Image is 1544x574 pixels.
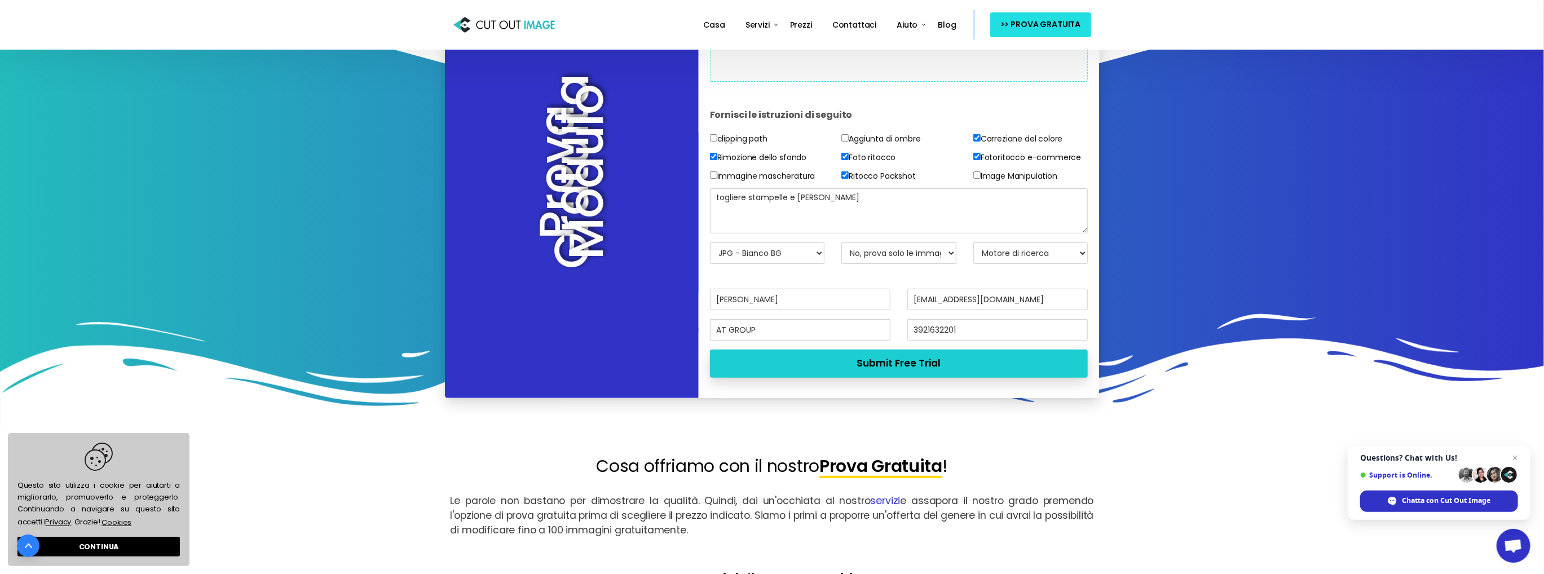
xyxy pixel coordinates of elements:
label: clipping path [710,132,767,146]
a: Contattaci [828,12,881,38]
label: Ritocco Packshot [841,169,915,183]
label: Image Manipulation [973,169,1057,183]
label: Aggiunta di ombre [841,132,920,146]
input: Nome completo (obbligatorio) [710,289,890,310]
p: Le parole non bastano per dimostrare la qualità. Quindi, dai un'occhiata al nostro e assapora il ... [451,494,1094,538]
a: Casa [699,12,730,38]
a: >> PROVA GRATUITA [990,12,1091,37]
a: Aiuto [892,12,922,38]
input: immagine mascheratura [710,171,717,179]
a: Servizi [741,12,774,38]
a: Inizio pagina [17,535,39,557]
span: Prezzi [790,19,812,30]
span: ! [942,454,948,478]
input: Image Manipulation [973,171,981,179]
span: Support is Online. [1360,471,1455,479]
span: Chatta con Cut Out Image [1402,496,1490,506]
a: dismiss cookie message [17,537,180,557]
span: Prova Gratuita [819,454,942,478]
input: Rimozione dello sfondo [710,153,717,160]
img: Cut Out Image [453,14,555,36]
input: Foto ritocco [841,153,849,160]
label: Correzione del colore [973,132,1063,146]
a: learn more about cookies [100,515,133,529]
input: Correzione del colore [973,134,981,142]
div: Aprire la chat [1497,529,1530,563]
input: Numero di telefono [907,319,1088,341]
a: Privacy [45,517,71,528]
span: Cosa offriamo con il nostro [596,454,819,478]
input: Ritocco Packshot [841,171,849,179]
span: Chiudere la chat [1508,451,1522,465]
span: Blog [938,19,956,30]
a: servizi [871,494,901,507]
label: Fotoritocco e-commerce [973,151,1081,165]
div: cookieconsent [8,433,189,566]
button: Submit Free Trial [710,350,1088,377]
span: Servizi [745,19,770,30]
a: Blog [934,12,961,38]
a: Prezzi [786,12,817,38]
span: Questo sito utilizza i cookie per aiutarti a migliorarlo, promuoverlo e proteggerlo. Continuando ... [17,443,180,529]
h2: Prova Gratuita Modulo [550,62,594,282]
span: Casa [704,19,725,30]
input: Indirizzo e-mail (richiesto) [907,289,1088,310]
span: Contattaci [832,19,876,30]
input: clipping path [710,134,717,142]
span: Questions? Chat with Us! [1360,453,1518,462]
input: Nome azienda [710,319,890,341]
span: >> PROVA GRATUITA [1000,17,1081,32]
h4: Fornisci le istruzioni di seguito [710,98,1088,132]
input: Aggiunta di ombre [841,134,849,142]
span: Aiuto [897,19,917,30]
label: Rimozione dello sfondo [710,151,806,165]
div: Chatta con Cut Out Image [1360,491,1518,512]
label: immagine mascheratura [710,169,815,183]
label: Foto ritocco [841,151,895,165]
input: Fotoritocco e-commerce [973,153,981,160]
